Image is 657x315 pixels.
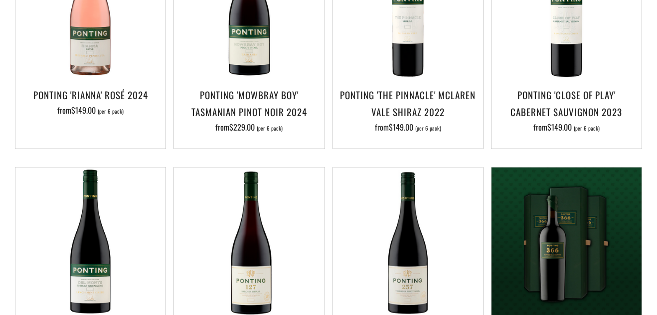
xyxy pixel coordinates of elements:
[492,86,642,136] a: Ponting 'Close of Play' Cabernet Sauvignon 2023 from$149.00 (per 6 pack)
[333,86,483,136] a: Ponting 'The Pinnacle' McLaren Vale Shiraz 2022 from$149.00 (per 6 pack)
[496,86,637,120] h3: Ponting 'Close of Play' Cabernet Sauvignon 2023
[375,121,441,133] span: from
[338,86,478,120] h3: Ponting 'The Pinnacle' McLaren Vale Shiraz 2022
[533,121,600,133] span: from
[179,86,319,120] h3: Ponting 'Mowbray Boy' Tasmanian Pinot Noir 2024
[15,86,165,136] a: Ponting 'Rianna' Rosé 2024 from$149.00 (per 6 pack)
[257,126,283,131] span: (per 6 pack)
[215,121,283,133] span: from
[174,86,324,136] a: Ponting 'Mowbray Boy' Tasmanian Pinot Noir 2024 from$229.00 (per 6 pack)
[574,126,600,131] span: (per 6 pack)
[98,109,124,114] span: (per 6 pack)
[547,121,572,133] span: $149.00
[229,121,255,133] span: $229.00
[415,126,441,131] span: (per 6 pack)
[389,121,413,133] span: $149.00
[20,86,161,103] h3: Ponting 'Rianna' Rosé 2024
[71,104,96,116] span: $149.00
[57,104,124,116] span: from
